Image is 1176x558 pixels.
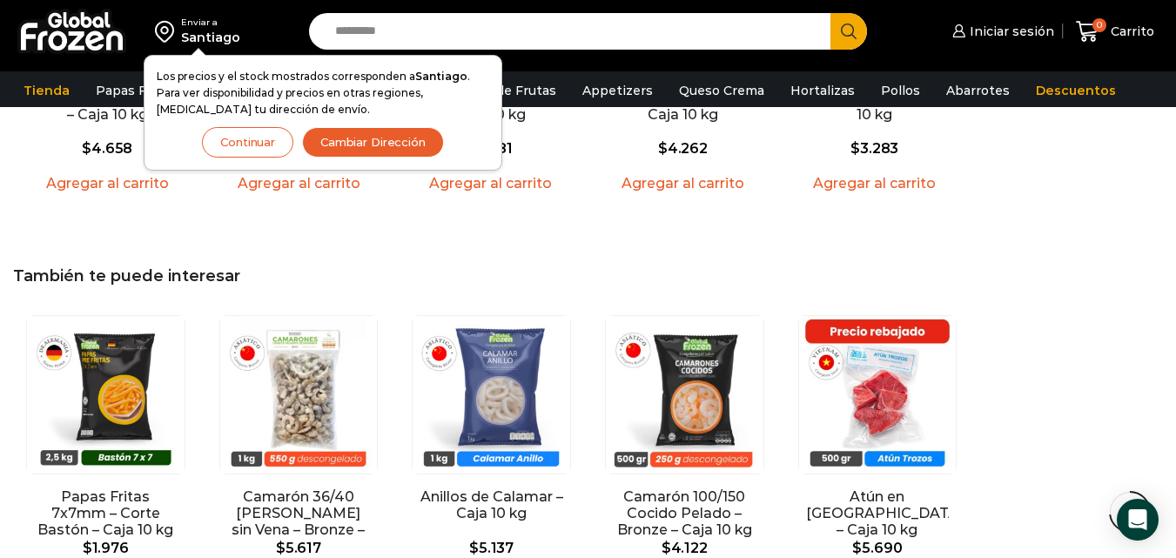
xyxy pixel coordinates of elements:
span: $ [83,540,92,556]
a: Appetizers [574,74,662,107]
span: También te puede interesar [13,266,240,286]
span: Iniciar sesión [965,23,1054,40]
span: $ [850,140,860,157]
a: Agregar al carrito: “Pulpa de Mango - Caja 10 kg” [611,170,755,197]
strong: Santiago [415,70,467,83]
bdi: 5.137 [469,540,514,556]
a: Camarón 36/40 [PERSON_NAME] sin Vena – Bronze – Caja 10 kg [227,488,370,555]
bdi: 3.283 [850,140,898,157]
a: Camarón 100/150 Cocido Pelado – Bronze – Caja 10 kg [613,488,756,539]
div: Open Intercom Messenger [1117,499,1159,541]
bdi: 5.690 [852,540,902,556]
p: Los precios y el stock mostrados corresponden a . Para ver disponibilidad y precios en otras regi... [157,68,489,118]
button: Search button [830,13,867,50]
a: Agregar al carrito: “Pulpa de Piña - Caja 10 kg” [803,170,946,197]
a: Iniciar sesión [948,14,1054,49]
bdi: 4.658 [82,140,132,157]
a: Hortalizas [782,74,864,107]
span: 0 [1092,18,1106,32]
a: Atún en [GEOGRAPHIC_DATA] – Caja 10 kg [806,488,949,539]
a: Papas Fritas 7x7mm – Corte Bastón – Caja 10 kg [34,488,177,539]
bdi: 1.976 [83,540,129,556]
span: $ [82,140,91,157]
bdi: 4.122 [662,540,708,556]
button: Cambiar Dirección [302,127,444,158]
span: $ [276,540,286,556]
span: Carrito [1106,23,1154,40]
a: Pollos [872,74,929,107]
div: Enviar a [181,17,240,29]
div: Santiago [181,29,240,46]
a: Anillos de Calamar – Caja 10 kg [420,488,562,521]
span: $ [662,540,671,556]
button: Continuar [202,127,293,158]
a: Pulpa de Frutas [447,74,565,107]
a: 0 Carrito [1072,11,1159,52]
a: Agregar al carrito: “Pulpa de Frutilla - Caja 10 kg” [419,170,562,197]
span: $ [852,540,862,556]
a: Queso Crema [670,74,773,107]
a: Abarrotes [937,74,1018,107]
bdi: 4.262 [658,140,708,157]
img: address-field-icon.svg [155,17,181,46]
a: Descuentos [1027,74,1125,107]
a: Tienda [15,74,78,107]
a: Agregar al carrito: “Pulpa de Frambuesa - Caja 10 kg” [227,170,371,197]
span: $ [469,540,479,556]
span: $ [658,140,668,157]
a: Agregar al carrito: “Pulpa de Chirimoya - Caja 10 kg” [36,170,179,197]
a: Papas Fritas [87,74,184,107]
bdi: 5.617 [276,540,321,556]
